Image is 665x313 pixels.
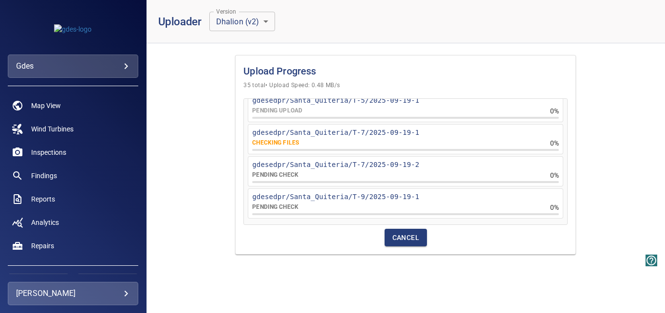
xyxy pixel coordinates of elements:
span: Findings [31,171,57,181]
span: Map View [31,101,61,110]
a: reports noActive [8,187,138,211]
a: repairs noActive [8,234,138,258]
p: 0% [550,170,559,180]
p: 0% [550,138,559,148]
p: gdesedpr/Santa_Quiteria/T-9/2025-09-19-1 [252,192,559,202]
p: CHECKING FILES [252,139,299,147]
div: [PERSON_NAME] [16,286,130,301]
p: gdesedpr/Santa_Quiteria/T-7/2025-09-19-1 [252,128,559,137]
p: 0% [550,203,559,212]
span: Repairs [31,241,54,251]
p: PENDING CHECK [252,203,298,211]
p: PENDING CHECK [252,171,298,179]
div: The inspection is queued and waiting for it's files to be checked. [252,171,298,179]
a: windturbines noActive [8,117,138,141]
h1: Uploader [158,15,202,28]
img: gdes-logo [54,24,92,34]
a: analytics noActive [8,211,138,234]
div: gdes [16,58,130,74]
span: 35 total • Upload Speed: 0.48 MB/s [243,81,568,91]
span: Reports [31,194,55,204]
div: The inspection is queued and waiting for it's files to be checked. [252,203,298,211]
a: findings noActive [8,164,138,187]
span: Analytics [31,218,59,227]
p: gdesedpr/Santa_Quiteria/T-7/2025-09-19-2 [252,160,559,169]
div: The inspection is queued and waiting to be uploaded. [252,107,302,115]
a: map noActive [8,94,138,117]
span: Cancel [392,232,419,244]
span: Wind Turbines [31,124,74,134]
div: gdes [8,55,138,78]
p: PENDING UPLOAD [252,107,302,115]
button: Cancel [385,229,427,247]
p: 0% [550,106,559,116]
p: gdesedpr/Santa_Quiteria/T-5/2025-09-19-1 [252,95,559,105]
span: Inspections [31,147,66,157]
div: The system is actively scanning the files to check whether they need uploading. [252,139,299,147]
div: Dhalion (v2) [209,12,275,31]
a: inspections noActive [8,141,138,164]
h1: Upload Progress [243,63,568,79]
